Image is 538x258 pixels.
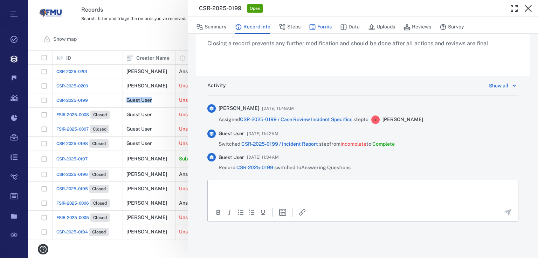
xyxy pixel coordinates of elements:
div: Show all [489,81,508,90]
span: Switched step from to [219,141,395,148]
span: Open [248,6,262,12]
button: Insert template [278,208,287,217]
button: Close [521,1,535,15]
button: Bold [214,208,222,217]
button: Record info [235,20,270,34]
div: Bullet list [236,208,245,217]
p: Closing a record prevents any further modification and should be done after all actions and revie... [207,39,518,48]
button: Insert/edit link [298,208,306,217]
button: Forms [309,20,332,34]
span: Complete [372,141,395,147]
button: Data [340,20,360,34]
span: [DATE] 11:48AM [262,104,294,113]
a: CSR-2025-0199 / Case Review Incident Specifics [240,117,352,122]
span: Guest User [219,154,244,161]
button: Summary [196,20,227,34]
div: R R [371,115,380,124]
a: CSR-2025-0199 [236,165,273,170]
span: [PERSON_NAME] [219,105,259,112]
iframe: Rich Text Area [208,180,518,203]
h3: CSR-2025-0199 [199,4,241,13]
button: Survey [440,20,464,34]
span: [DATE] 11:34AM [247,153,279,161]
span: Assigned step to [219,116,368,123]
button: Reviews [403,20,431,34]
div: Numbered list [248,208,256,217]
span: [PERSON_NAME] [382,116,423,123]
span: Answering Questions [301,165,351,170]
button: Toggle Fullscreen [507,1,521,15]
span: Record switched to [219,164,351,171]
a: CSR-2025-0199 / Incident Report [241,141,318,147]
span: Incomplete [340,141,366,147]
button: Italic [225,208,234,217]
span: [DATE] 11:42AM [247,130,278,138]
button: Uploads [368,20,395,34]
button: Underline [259,208,267,217]
button: Send the comment [504,208,512,217]
button: Steps [279,20,301,34]
h6: Activity [207,82,226,89]
span: Guest User [219,130,244,137]
span: Help [16,5,30,11]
